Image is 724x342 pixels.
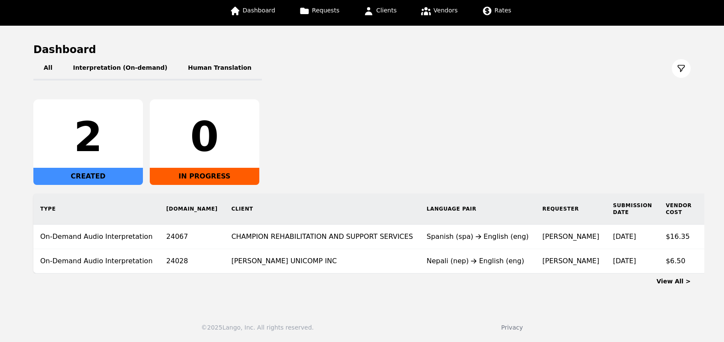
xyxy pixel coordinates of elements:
td: On-Demand Audio Interpretation [33,225,160,249]
span: Clients [376,7,397,14]
th: Submission Date [606,193,659,225]
td: 24028 [160,249,225,274]
div: Spanish (spa) English (eng) [427,232,529,242]
td: $16.35 [659,225,699,249]
div: 0 [157,116,252,158]
div: 2 [40,116,136,158]
span: Dashboard [243,7,275,14]
td: 24067 [160,225,225,249]
th: [DOMAIN_NAME] [160,193,225,225]
time: [DATE] [613,257,636,265]
td: $6.50 [659,249,699,274]
th: Client [225,193,420,225]
span: Vendors [433,7,457,14]
span: Rates [495,7,511,14]
button: Interpretation (On-demand) [62,57,178,80]
h1: Dashboard [33,43,691,57]
button: All [33,57,62,80]
td: [PERSON_NAME] UNICOMP INC [225,249,420,274]
td: CHAMPION REHABILITATION AND SUPPORT SERVICES [225,225,420,249]
a: Privacy [501,324,523,331]
div: IN PROGRESS [150,168,259,185]
div: © 2025 Lango, Inc. All rights reserved. [201,323,314,332]
a: View All > [656,278,691,285]
span: Requests [312,7,339,14]
div: Nepali (nep) English (eng) [427,256,529,266]
th: Language Pair [420,193,536,225]
td: [PERSON_NAME] [536,225,606,249]
td: On-Demand Audio Interpretation [33,249,160,274]
th: Type [33,193,160,225]
th: Requester [536,193,606,225]
button: Filter [672,59,691,78]
div: CREATED [33,168,143,185]
td: [PERSON_NAME] [536,249,606,274]
time: [DATE] [613,232,636,241]
th: Vendor Cost [659,193,699,225]
button: Human Translation [178,57,262,80]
